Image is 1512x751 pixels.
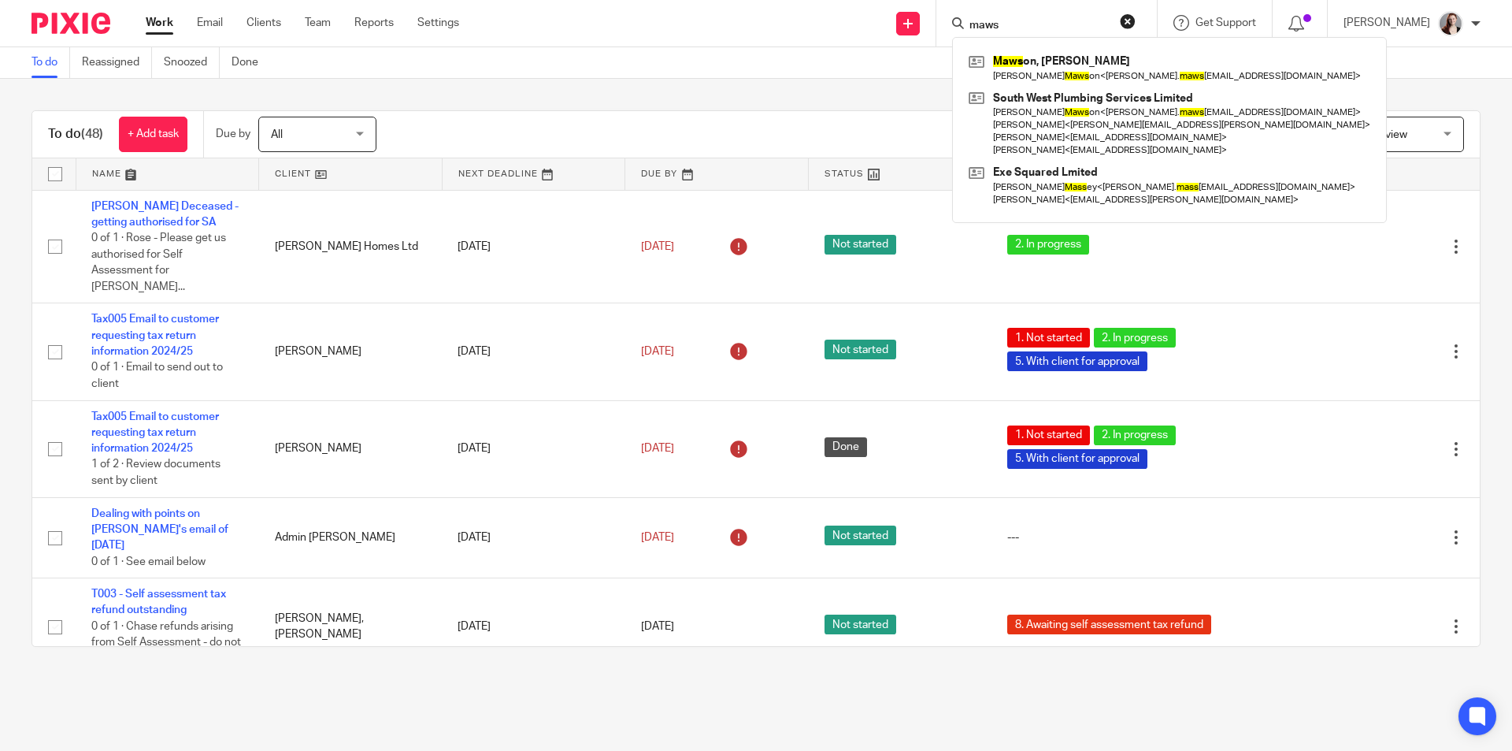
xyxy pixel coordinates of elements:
a: To do [31,47,70,78]
td: [PERSON_NAME] [259,400,443,497]
span: All [271,129,283,140]
td: [PERSON_NAME], [PERSON_NAME] [259,578,443,675]
a: Team [305,15,331,31]
td: [DATE] [442,578,625,675]
img: Pixie [31,13,110,34]
span: (48) [81,128,103,140]
a: Settings [417,15,459,31]
span: 5. With client for approval [1007,449,1147,469]
h1: To do [48,126,103,143]
span: [DATE] [641,346,674,357]
img: High%20Res%20Andrew%20Price%20Accountants%20_Poppy%20Jakes%20Photography-3%20-%20Copy.jpg [1438,11,1463,36]
span: Not started [825,615,896,634]
span: 1 of 2 · Review documents sent by client [91,459,220,487]
a: Done [232,47,270,78]
span: 5. With client for approval [1007,351,1147,371]
a: Dealing with points on [PERSON_NAME]'s email of [DATE] [91,508,228,552]
span: 8. Awaiting self assessment tax refund [1007,615,1211,634]
a: Email [197,15,223,31]
div: --- [1007,530,1280,545]
td: [PERSON_NAME] Homes Ltd [259,190,443,303]
td: [DATE] [442,400,625,497]
p: [PERSON_NAME] [1343,15,1430,31]
a: Tax005 Email to customer requesting tax return information 2024/25 [91,411,219,455]
td: Admin [PERSON_NAME] [259,497,443,578]
td: [DATE] [442,303,625,400]
td: [DATE] [442,190,625,303]
a: Clients [246,15,281,31]
span: 1. Not started [1007,426,1090,445]
span: Not started [825,526,896,545]
span: 2. In progress [1094,328,1176,348]
span: 2. In progress [1094,426,1176,445]
a: Tax005 Email to customer requesting tax return information 2024/25 [91,314,219,357]
a: Work [146,15,173,31]
span: 0 of 1 · Chase refunds arising from Self Assessment - do not close down until tax... [91,621,241,664]
span: Not started [825,340,896,359]
a: [PERSON_NAME] Deceased - getting authorised for SA [91,201,239,228]
p: Due by [216,126,250,142]
span: 1. Not started [1007,328,1090,348]
a: Reassigned [82,47,152,78]
span: [DATE] [641,621,674,632]
span: 0 of 1 · Rose - Please get us authorised for Self Assessment for [PERSON_NAME]... [91,232,226,292]
span: 0 of 1 · See email below [91,556,206,567]
span: 0 of 1 · Email to send out to client [91,362,223,390]
a: Snoozed [164,47,220,78]
span: Get Support [1195,17,1256,28]
a: + Add task [119,117,187,152]
span: Not started [825,235,896,255]
span: [DATE] [641,443,674,454]
span: Done [825,437,867,457]
a: Reports [354,15,394,31]
button: Clear [1120,13,1136,29]
span: [DATE] [641,532,674,543]
input: Search [968,19,1110,33]
span: [DATE] [641,241,674,252]
td: [DATE] [442,497,625,578]
a: T003 - Self assessment tax refund outstanding [91,589,226,615]
span: 2. In progress [1007,235,1089,255]
td: [PERSON_NAME] [259,303,443,400]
